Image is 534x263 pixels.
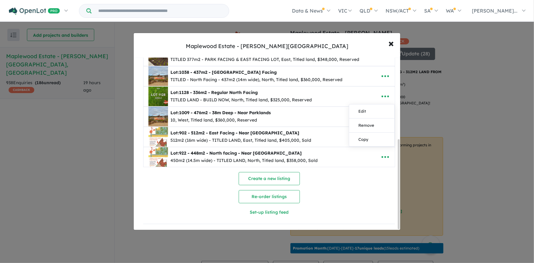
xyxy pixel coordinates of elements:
div: TITLED LAND - BUILD NOW, North, Titled land, $325,000, Reserved [170,96,312,104]
img: Openlot PRO Logo White [9,7,60,15]
img: Maplewood%20Estate%20-%20Melton%20South%20-%20Lot%201009%20-%20476m2%20-%2038m%20Deep%20-%20Near%... [148,107,168,126]
img: Maplewood%20Estate%20-%20Melton%20South%20-%20Lot%20922%20-%20448m2%20-%20North%20facing%20-%20Ne... [148,147,168,167]
button: Set-up listing feed [206,206,332,219]
span: 902 - 512m2 - East Facing - Near [GEOGRAPHIC_DATA] [179,130,299,136]
a: Remove [349,118,394,133]
span: [PERSON_NAME]... [472,8,518,14]
b: Lot: [170,150,302,156]
b: Lot: [170,130,299,136]
span: 1128 - 336m2 - Regular North Facing [179,90,258,95]
b: Lot: [170,90,258,95]
img: Maplewood%20Estate%20-%20Melton%20South%20-%20Lot%20902%20-%20512m2%20-%20East%20Facing%20-%20Nea... [148,127,168,147]
div: 512m2 (16m wide) - TITLED LAND, East, Titled land, $405,000, Sold [170,137,311,144]
span: 1009 - 476m2 - 38m Deep - Near Parklands [179,110,271,115]
a: Edit [349,104,394,118]
div: 10, West, Titled land, $360,000, Reserved [170,117,271,124]
img: Maplewood%20Estate%20-%20Melton%20South%20-%20Lot%201128%20-%20336m2%20-%20Regular%20North%20Faci... [148,87,168,106]
div: TITLED 377m2 - PARK FACING & EAST FACING LOT, East, Titled land, $348,000, Reserved [170,56,359,63]
input: Try estate name, suburb, builder or developer [93,4,228,17]
span: 1038 - 437m2 - [GEOGRAPHIC_DATA] Facing [179,70,277,75]
span: 922 - 448m2 - North facing - Near [GEOGRAPHIC_DATA] [179,150,302,156]
div: 450m2 (14.5m wide) - TITLED LAND, North, Titled land, $358,000, Sold [170,157,318,164]
div: Maplewood Estate - [PERSON_NAME][GEOGRAPHIC_DATA] [186,42,348,50]
b: Lot: [170,110,271,115]
button: Re-order listings [239,190,300,203]
b: Lot: [170,70,277,75]
a: Copy [349,133,394,146]
img: Maplewood%20Estate%20-%20Melton%20South%20-%20Lot%201038%20-%20437m2%20-%20North%20-%20Park%20Fac... [148,66,168,86]
span: × [389,36,394,50]
div: TITLED - North Facing - 437m2 (14m wide), North, Titled land, $360,000, Reserved [170,76,342,84]
button: Create a new listing [239,172,300,185]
